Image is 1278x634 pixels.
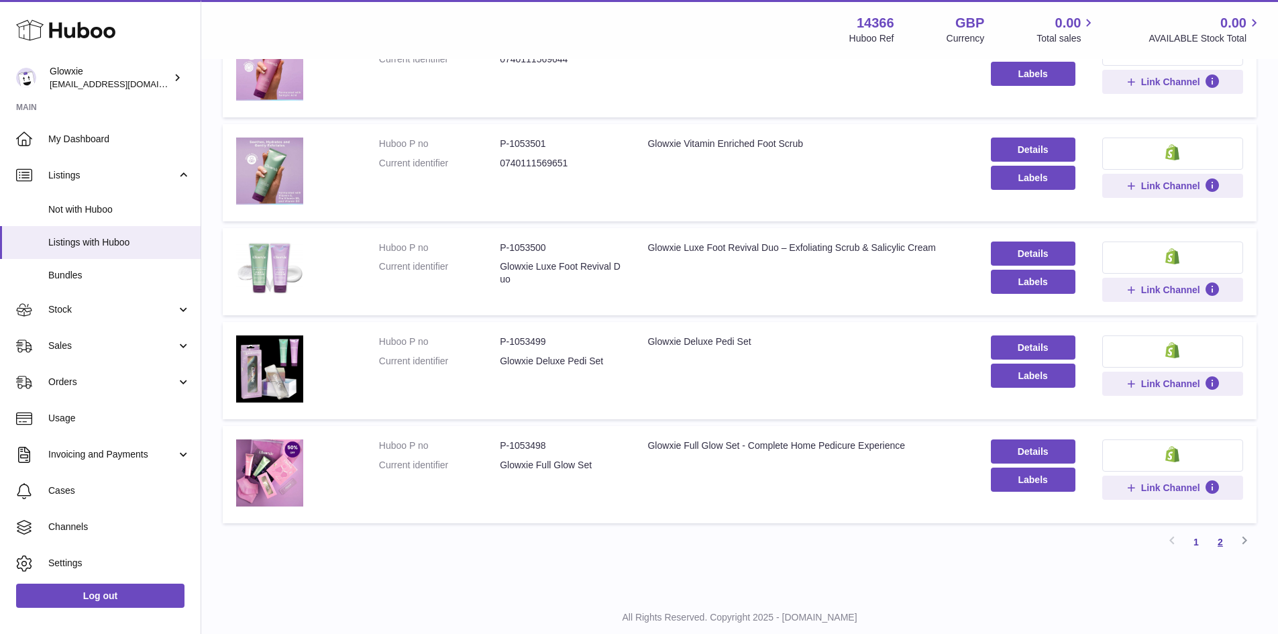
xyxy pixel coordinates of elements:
a: Log out [16,584,184,608]
img: shopify-small.png [1165,446,1179,462]
span: Bundles [48,269,191,282]
span: Not with Huboo [48,203,191,216]
span: Link Channel [1141,378,1200,390]
img: Glowxie Vitamin Enriched Foot Scrub [236,138,303,205]
span: Settings [48,557,191,570]
span: [EMAIL_ADDRESS][DOMAIN_NAME] [50,78,197,89]
div: Glowxie Luxe Foot Revival Duo – Exfoliating Scrub & Salicylic Cream [647,242,963,254]
span: Cases [48,484,191,497]
dd: P-1053499 [500,335,621,348]
span: My Dashboard [48,133,191,146]
span: AVAILABLE Stock Total [1149,32,1262,45]
span: Total sales [1036,32,1096,45]
dd: 0740111569651 [500,157,621,170]
div: Glowxie Full Glow Set - Complete Home Pedicure Experience [647,439,963,452]
dd: 0740111569644 [500,53,621,66]
dt: Huboo P no [379,138,500,150]
dt: Current identifier [379,459,500,472]
span: 0.00 [1055,14,1081,32]
strong: 14366 [857,14,894,32]
a: Details [991,439,1075,464]
dt: Current identifier [379,355,500,368]
button: Labels [991,62,1075,86]
a: 1 [1184,530,1208,554]
div: Glowxie Vitamin Enriched Foot Scrub [647,138,963,150]
button: Link Channel [1102,476,1243,500]
dd: P-1053498 [500,439,621,452]
a: 2 [1208,530,1232,554]
div: Glowxie [50,65,170,91]
strong: GBP [955,14,984,32]
span: Link Channel [1141,76,1200,88]
span: Invoicing and Payments [48,448,176,461]
span: Sales [48,339,176,352]
img: shopify-small.png [1165,342,1179,358]
img: shopify-small.png [1165,248,1179,264]
img: Glowxie Salicylic Acid Reviving Foot Cream [236,34,303,101]
a: 0.00 Total sales [1036,14,1096,45]
a: Details [991,138,1075,162]
dd: Glowxie Luxe Foot Revival Duo [500,260,621,286]
img: Glowxie Full Glow Set - Complete Home Pedicure Experience [236,439,303,507]
span: Stock [48,303,176,316]
img: shopify-small.png [1165,144,1179,160]
span: Orders [48,376,176,388]
img: Glowxie Luxe Foot Revival Duo – Exfoliating Scrub & Salicylic Cream [236,242,303,295]
button: Link Channel [1102,70,1243,94]
span: Link Channel [1141,180,1200,192]
span: Channels [48,521,191,533]
div: Huboo Ref [849,32,894,45]
button: Link Channel [1102,372,1243,396]
dd: Glowxie Deluxe Pedi Set [500,355,621,368]
dd: P-1053500 [500,242,621,254]
button: Link Channel [1102,174,1243,198]
dd: P-1053501 [500,138,621,150]
dt: Huboo P no [379,439,500,452]
span: Listings with Huboo [48,236,191,249]
button: Link Channel [1102,278,1243,302]
button: Labels [991,364,1075,388]
dt: Current identifier [379,157,500,170]
dt: Huboo P no [379,242,500,254]
span: Listings [48,169,176,182]
dt: Current identifier [379,260,500,286]
button: Labels [991,468,1075,492]
dt: Current identifier [379,53,500,66]
a: Details [991,335,1075,360]
span: 0.00 [1220,14,1246,32]
dt: Huboo P no [379,335,500,348]
div: Currency [947,32,985,45]
p: All Rights Reserved. Copyright 2025 - [DOMAIN_NAME] [212,611,1267,624]
img: Glowxie Deluxe Pedi Set [236,335,303,403]
span: Usage [48,412,191,425]
button: Labels [991,166,1075,190]
span: Link Channel [1141,482,1200,494]
button: Labels [991,270,1075,294]
a: 0.00 AVAILABLE Stock Total [1149,14,1262,45]
dd: Glowxie Full Glow Set [500,459,621,472]
a: Details [991,242,1075,266]
div: Glowxie Deluxe Pedi Set [647,335,963,348]
span: Link Channel [1141,284,1200,296]
img: internalAdmin-14366@internal.huboo.com [16,68,36,88]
